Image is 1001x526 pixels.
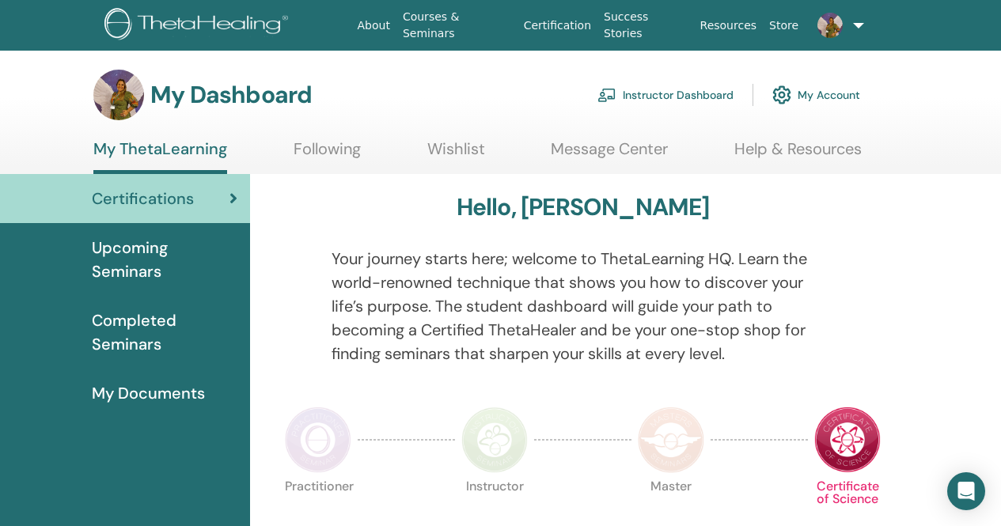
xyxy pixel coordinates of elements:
[763,11,805,40] a: Store
[332,247,835,365] p: Your journey starts here; welcome to ThetaLearning HQ. Learn the world-renowned technique that sh...
[461,407,528,473] img: Instructor
[947,472,985,510] div: Open Intercom Messenger
[814,407,881,473] img: Certificate of Science
[597,78,734,112] a: Instructor Dashboard
[518,11,597,40] a: Certification
[150,81,312,109] h3: My Dashboard
[427,139,485,170] a: Wishlist
[772,78,860,112] a: My Account
[597,2,693,48] a: Success Stories
[104,8,294,44] img: logo.png
[92,381,205,405] span: My Documents
[551,139,668,170] a: Message Center
[638,407,704,473] img: Master
[93,70,144,120] img: default.jpg
[817,13,843,38] img: default.jpg
[457,193,710,221] h3: Hello, [PERSON_NAME]
[734,139,862,170] a: Help & Resources
[93,139,227,174] a: My ThetaLearning
[92,308,237,356] span: Completed Seminars
[285,407,351,473] img: Practitioner
[396,2,518,48] a: Courses & Seminars
[92,187,194,210] span: Certifications
[351,11,396,40] a: About
[294,139,361,170] a: Following
[92,236,237,283] span: Upcoming Seminars
[694,11,764,40] a: Resources
[597,88,616,102] img: chalkboard-teacher.svg
[772,81,791,108] img: cog.svg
